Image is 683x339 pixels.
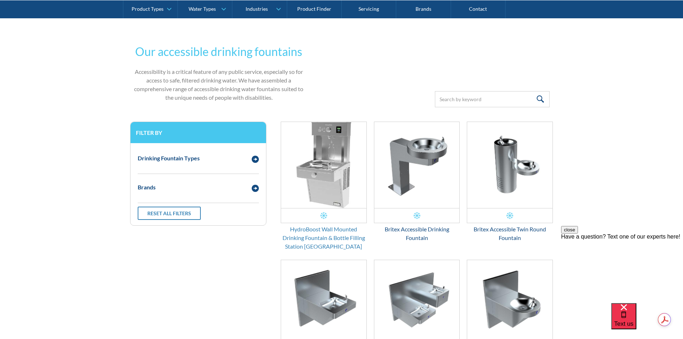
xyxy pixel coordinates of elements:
a: HydroBoost Wall Mounted Drinking Fountain & Bottle Filling Station Vandal ResistantHydroBoost Wal... [281,122,367,251]
img: Britex Accessible Drinking Fountain [374,122,460,208]
div: Brands [138,183,156,192]
div: Industries [246,6,268,12]
h2: Our accessible drinking fountains [130,43,308,60]
h3: Filter by [136,129,261,136]
img: HydroBoost Wall Mounted Drinking Fountain & Bottle Filling Station Vandal Resistant [281,122,366,208]
iframe: podium webchat widget prompt [561,226,683,312]
a: Britex Accessible Drinking FountainBritex Accessible Drinking Fountain [374,122,460,242]
img: Britex Accessible Twin Round Fountain [467,122,552,208]
div: Product Types [132,6,163,12]
input: Search by keyword [435,91,550,107]
a: Reset all filters [138,207,201,220]
div: HydroBoost Wall Mounted Drinking Fountain & Bottle Filling Station [GEOGRAPHIC_DATA] [281,225,367,251]
div: Drinking Fountain Types [138,154,200,163]
p: Accessibility is a critical feature of any public service, especially so for access to safe, filt... [130,67,308,102]
div: Britex Accessible Drinking Fountain [374,225,460,242]
div: Britex Accessible Twin Round Fountain [467,225,553,242]
div: Water Types [189,6,216,12]
a: Britex Accessible Twin Round FountainBritex Accessible Twin Round Fountain [467,122,553,242]
iframe: podium webchat widget bubble [611,303,683,339]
